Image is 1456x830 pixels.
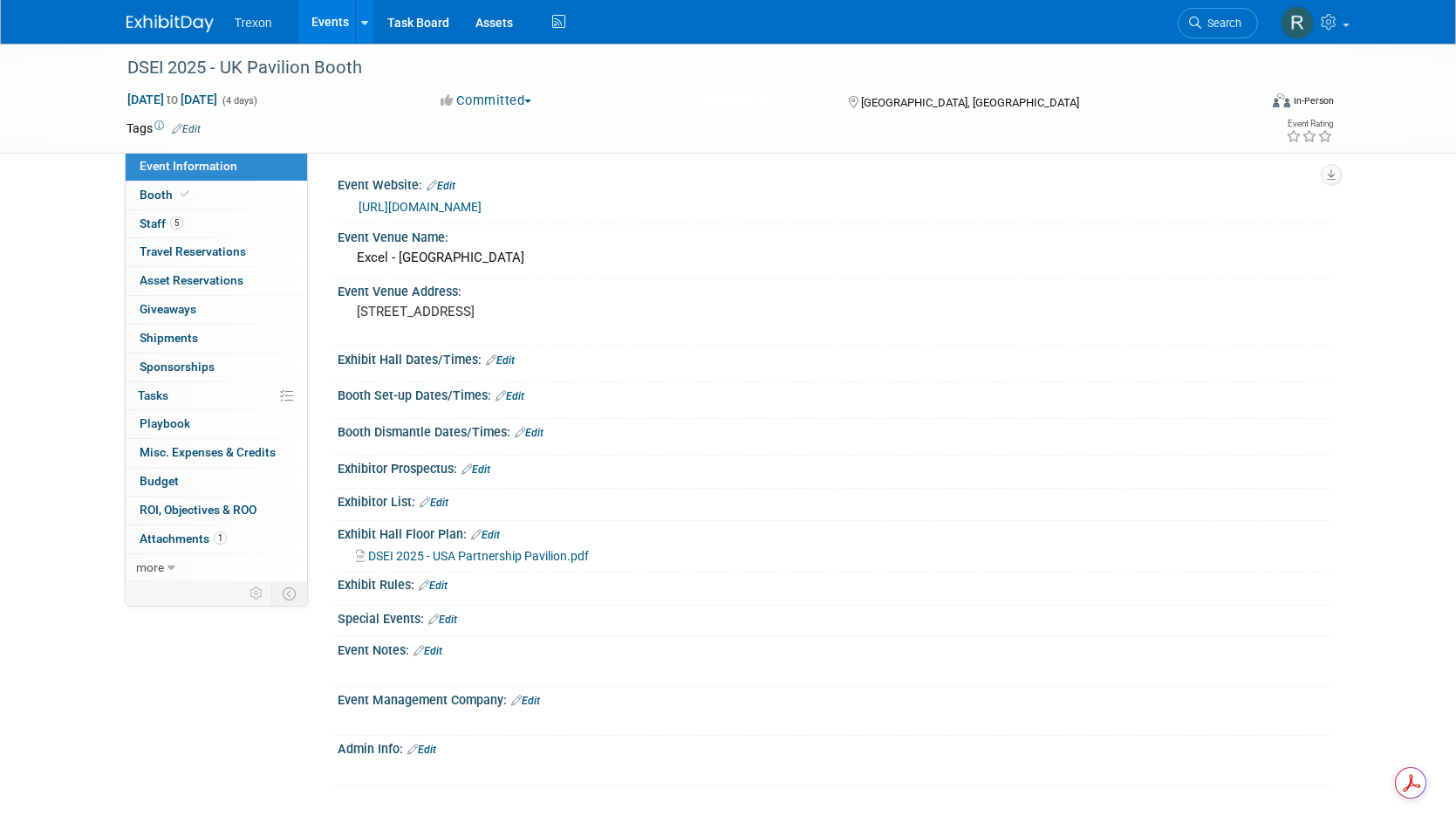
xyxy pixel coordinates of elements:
a: Edit [428,614,457,626]
a: Edit [515,427,543,439]
div: Event Venue Name: [338,224,1330,246]
span: Shipments [140,331,198,345]
pre: [STREET_ADDRESS] [357,304,732,319]
span: Trexon [235,16,272,30]
span: DSEI 2025 - USA Partnership Pavilion.pdf [368,549,589,563]
a: Edit [419,580,448,592]
a: Travel Reservations [126,238,307,266]
span: to [164,93,181,106]
a: Staff5 [126,210,307,238]
td: Personalize Event Tab Strip [242,582,272,605]
a: Edit [427,180,455,192]
a: Booth [126,182,307,209]
a: ROI, Objectives & ROO [126,497,307,525]
a: [URL][DOMAIN_NAME] [359,200,482,214]
span: Budget [140,474,179,488]
div: Booth Dismantle Dates/Times: [338,419,1330,442]
span: more [136,560,164,574]
span: Playbook [140,416,190,430]
div: Event Venue Address: [338,278,1330,300]
div: DSEI 2025 - UK Pavilion Booth [121,52,1232,84]
a: Event Information [126,153,307,181]
div: Event Format [1155,91,1335,117]
span: Tasks [138,388,168,402]
a: Asset Reservations [126,267,307,295]
a: Edit [172,123,201,135]
span: Attachments [140,532,227,545]
div: Exhibit Hall Floor Plan: [338,521,1330,544]
div: Excel - [GEOGRAPHIC_DATA] [351,244,1317,271]
a: DSEI 2025 - USA Partnership Pavilion.pdf [356,549,589,563]
span: 5 [170,216,183,230]
td: Toggle Event Tabs [271,582,307,605]
div: Admin Info: [338,736,1330,758]
a: Shipments [126,325,307,353]
span: ROI, Objectives & ROO [140,503,256,517]
span: Sponsorships [140,360,215,374]
a: more [126,554,307,582]
span: Staff [140,216,183,230]
a: Edit [511,695,540,707]
div: Event Website: [338,172,1330,195]
a: Budget [126,468,307,496]
a: Search [1178,8,1258,38]
span: Misc. Expenses & Credits [140,445,276,459]
span: 1 [214,532,227,545]
div: Event Management Company: [338,687,1330,710]
i: Booth reservation complete [181,189,189,199]
div: In-Person [1293,94,1334,107]
a: Attachments1 [126,525,307,553]
div: Booth Set-up Dates/Times: [338,382,1330,405]
a: Playbook [126,410,307,438]
span: (4 days) [221,95,257,106]
a: Edit [471,529,500,541]
a: Tasks [126,382,307,410]
span: Event Information [140,159,237,173]
a: Edit [486,354,515,367]
a: Edit [461,463,490,476]
a: Edit [407,744,436,756]
a: Edit [420,497,448,509]
img: Format-Inperson.png [1273,93,1290,107]
a: Edit [414,645,442,657]
div: Special Events: [338,606,1330,628]
img: ExhibitDay [126,15,214,32]
span: [DATE] [DATE] [126,92,218,107]
div: Event Rating [1286,120,1333,128]
span: Giveaways [140,302,196,316]
span: Search [1201,17,1241,30]
a: Sponsorships [126,353,307,381]
a: Misc. Expenses & Credits [126,439,307,467]
div: Exhibit Rules: [338,572,1330,594]
button: Committed [434,92,538,110]
div: Exhibitor List: [338,489,1330,511]
td: Tags [126,120,201,137]
img: Ryan Flores [1281,6,1314,39]
span: [GEOGRAPHIC_DATA], [GEOGRAPHIC_DATA] [861,96,1079,109]
div: Exhibitor Prospectus: [338,456,1330,478]
span: Asset Reservations [140,273,243,287]
div: Event Notes: [338,637,1330,660]
div: Exhibit Hall Dates/Times: [338,346,1330,369]
a: Giveaways [126,296,307,324]
span: Booth [140,188,193,202]
span: Travel Reservations [140,244,246,258]
a: Edit [496,390,524,402]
